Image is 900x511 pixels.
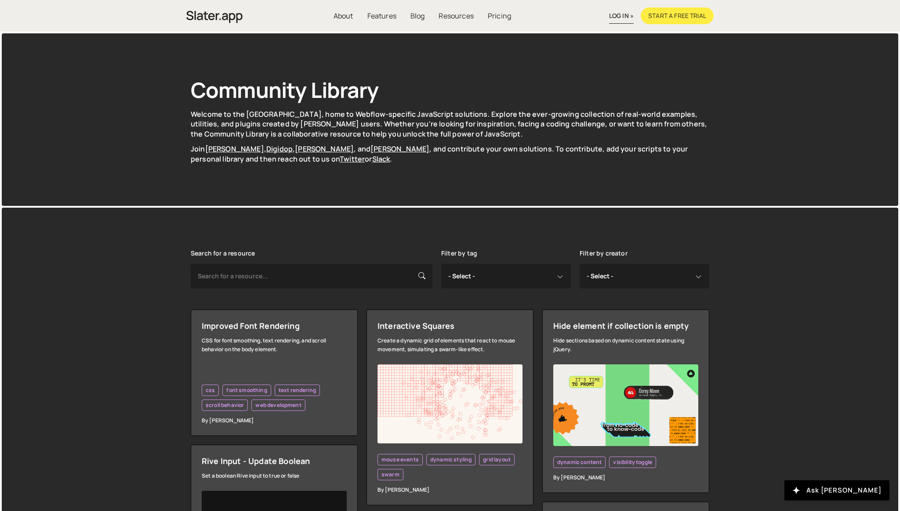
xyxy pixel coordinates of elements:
[360,7,403,24] a: Features
[370,144,429,154] a: [PERSON_NAME]
[327,7,360,24] a: About
[377,320,523,331] div: Interactive Squares
[191,250,255,257] label: Search for a resource
[542,309,709,493] a: Hide element if collection is empty Hide sections based on dynamic content state using jQuery. dy...
[191,264,432,288] input: Search for a resource...
[202,416,347,425] div: By [PERSON_NAME]
[206,387,215,394] span: css
[372,154,390,164] a: Slack
[191,109,709,139] p: Welcome to the [GEOGRAPHIC_DATA], home to Webflow-specific JavaScript solutions. Explore the ever...
[381,456,419,463] span: mouse events
[557,459,602,466] span: dynamic content
[441,250,477,257] label: Filter by tag
[641,7,714,24] a: Start a free trial
[191,76,709,104] h1: Community Library
[202,336,347,354] div: CSS for font smoothing, text rendering, and scroll behavior on the body element.
[377,486,523,494] div: By [PERSON_NAME]
[377,336,523,354] div: Create a dynamic grid of elements that react to mouse movement, simulating a swarm-like effect.
[191,144,709,164] p: Join , , , and , and contribute your own solutions. To contribute, add your scripts to your perso...
[553,473,698,482] div: By [PERSON_NAME]
[553,364,698,446] img: YT%20-%20Thumb%20(16).png
[432,7,480,24] a: Resources
[340,154,365,164] a: Twitter
[202,471,347,480] div: Set a boolean Rive input to true or false
[191,309,358,436] a: Improved Font Rendering CSS for font smoothing, text rendering, and scroll behavior on the body e...
[553,336,698,354] div: Hide sections based on dynamic content state using jQuery.
[202,320,347,331] div: Improved Font Rendering
[580,250,628,257] label: Filter by creator
[202,456,347,466] div: Rive Input - Update Boolean
[613,459,652,466] span: visibility toggle
[226,387,267,394] span: font smoothing
[279,387,316,394] span: text rendering
[403,7,432,24] a: Blog
[205,144,264,154] a: [PERSON_NAME]
[377,364,523,443] img: Screenshot%202024-06-21%20at%2011.33.35%E2%80%AFAM.png
[381,471,399,478] span: swarm
[186,6,243,25] a: home
[609,8,634,24] a: log in »
[266,144,293,154] a: Digidop
[784,480,889,500] button: Ask [PERSON_NAME]
[295,144,354,154] a: [PERSON_NAME]
[553,320,698,331] div: Hide element if collection is empty
[186,8,243,25] img: Slater is an modern coding environment with an inbuilt AI tool. Get custom code quickly with no c...
[367,309,533,505] a: Interactive Squares Create a dynamic grid of elements that react to mouse movement, simulating a ...
[481,7,518,24] a: Pricing
[430,456,472,463] span: dynamic styling
[483,456,511,463] span: grid layout
[255,402,301,409] span: web development
[206,402,244,409] span: scroll behavior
